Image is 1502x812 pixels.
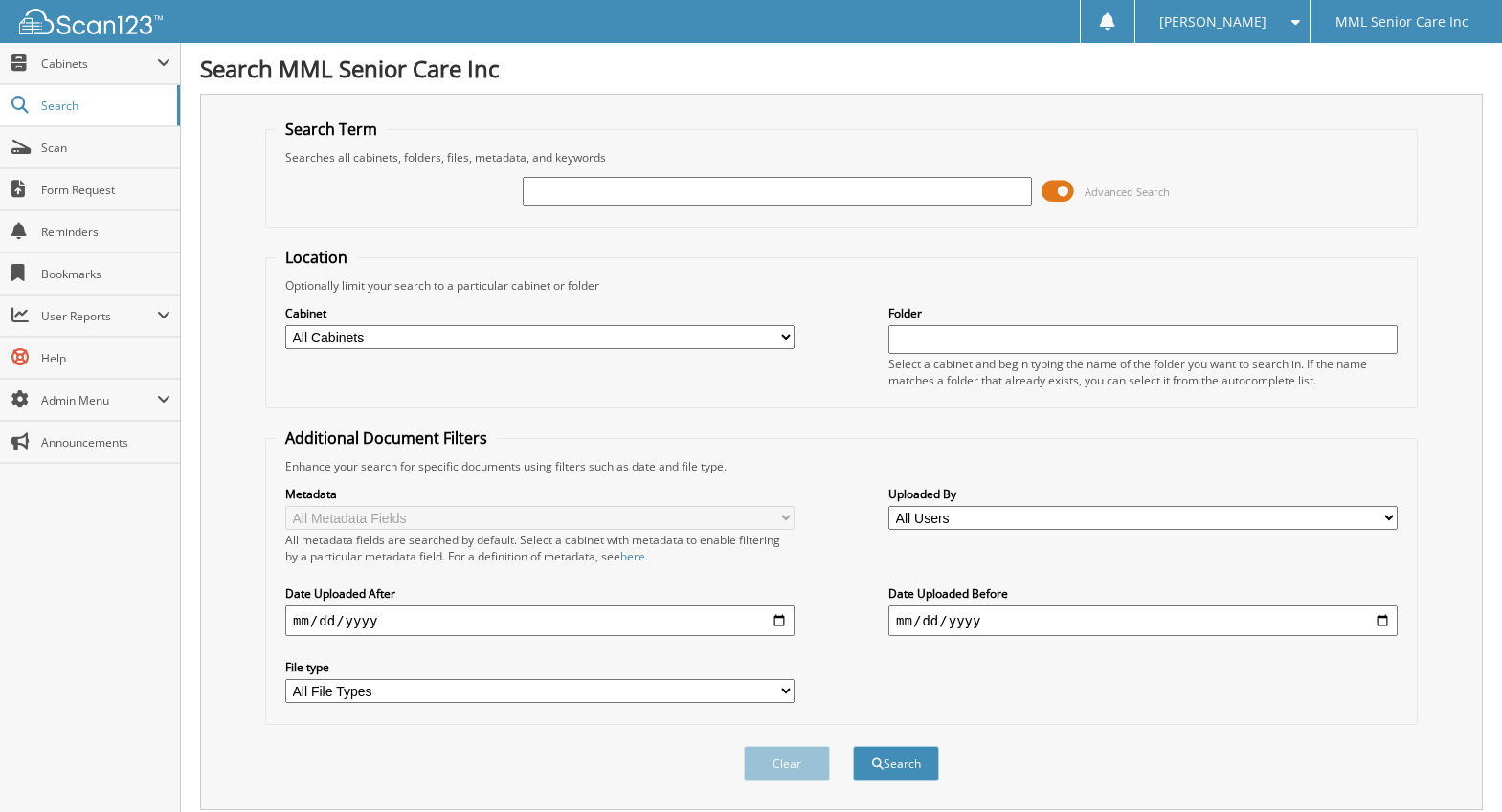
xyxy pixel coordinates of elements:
span: Announcements [41,434,170,450]
button: Clear [744,746,830,781]
span: Search [41,98,168,114]
img: scan123-logo-white.svg [19,9,163,34]
h1: Search MML Senior Care Inc [200,53,1483,84]
span: Bookmarks [41,266,170,282]
label: Date Uploaded Before [888,585,1398,602]
a: here [620,548,645,564]
div: Select a cabinet and begin typing the name of the folder you want to search in. If the name match... [888,356,1398,388]
label: File type [285,659,795,675]
input: end [888,605,1398,636]
legend: Additional Document Filters [276,428,497,449]
span: Reminders [41,224,170,240]
legend: Search Term [276,119,387,140]
label: Folder [888,305,1398,321]
div: Searches all cabinets, folders, files, metadata, and keywords [276,149,1407,165]
label: Metadata [285,486,795,502]
span: Admin Menu [41,392,157,408]
span: Scan [41,140,170,156]
span: Form Request [41,182,170,198]
span: Help [41,350,170,366]
div: Optionally limit your search to a particular cabinet or folder [276,277,1407,294]
label: Cabinet [285,305,795,321]
div: All metadata fields are searched by default. Select a cabinet with metadata to enable filtering b... [285,532,795,564]
span: Advanced Search [1085,185,1170,199]
span: User Reports [41,308,157,324]
label: Date Uploaded After [285,585,795,602]
input: start [285,605,795,636]
span: MML Senior Care Inc [1335,16,1468,28]
button: Search [853,746,939,781]
div: Enhance your search for specific documents using filters such as date and file type. [276,458,1407,474]
span: Cabinets [41,55,157,72]
label: Uploaded By [888,486,1398,502]
legend: Location [276,247,357,268]
span: [PERSON_NAME] [1159,16,1267,28]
